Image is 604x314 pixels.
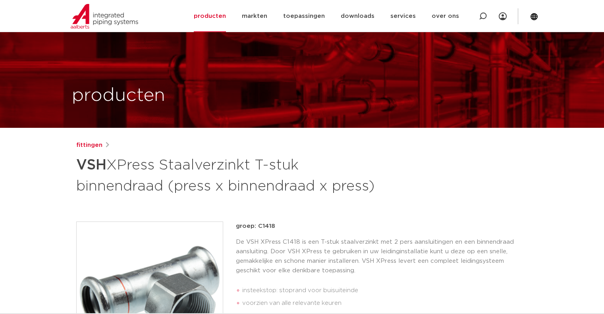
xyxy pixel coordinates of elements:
p: groep: C1418 [236,222,528,231]
h1: producten [72,83,165,108]
strong: VSH [76,158,106,172]
a: fittingen [76,141,102,150]
p: De VSH XPress C1418 is een T-stuk staalverzinkt met 2 pers aansluitingen en een binnendraad aansl... [236,237,528,275]
li: voorzien van alle relevante keuren [242,297,528,310]
li: insteekstop: stoprand voor buisuiteinde [242,284,528,297]
h1: XPress Staalverzinkt T-stuk binnendraad (press x binnendraad x press) [76,153,374,196]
